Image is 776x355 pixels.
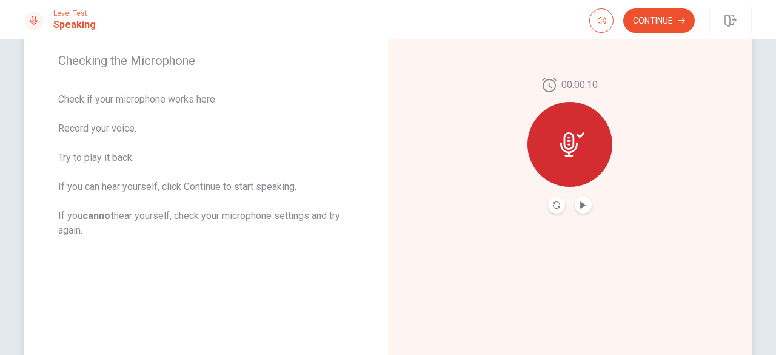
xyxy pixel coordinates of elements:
[623,8,695,33] button: Continue
[561,78,598,92] span: 00:00:10
[58,53,354,68] span: Checking the Microphone
[53,18,96,32] h1: Speaking
[82,210,114,221] u: cannot
[548,197,565,214] button: Record Again
[58,92,354,238] span: Check if your microphone works here. Record your voice. Try to play it back. If you can hear your...
[53,9,96,18] span: Level Test
[575,197,592,214] button: Play Audio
